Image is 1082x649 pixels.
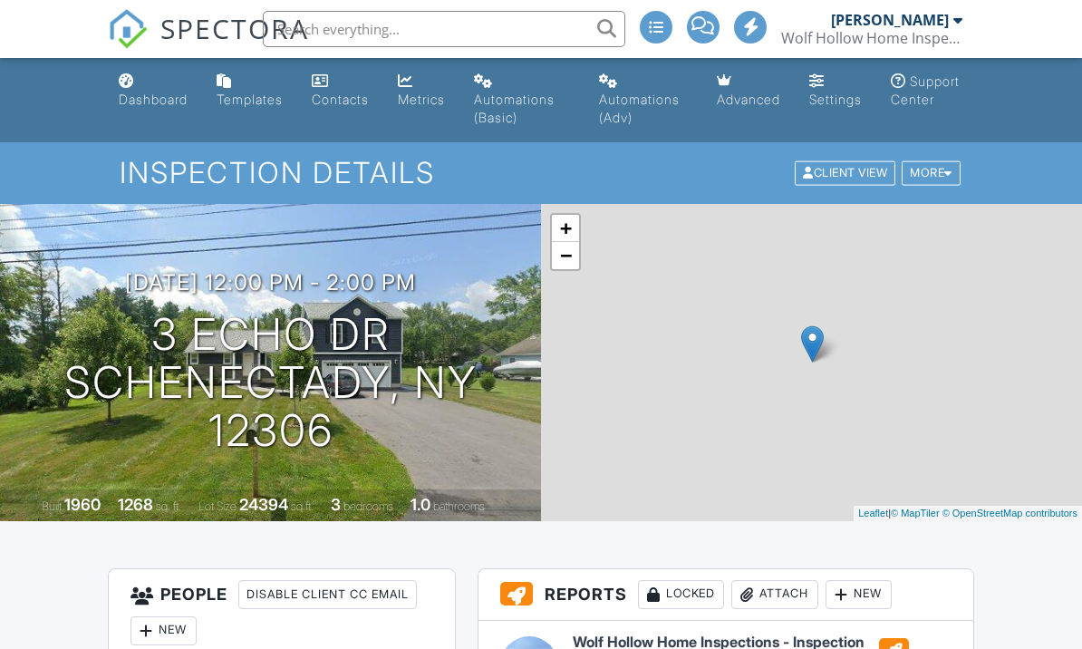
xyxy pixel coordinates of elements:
span: sq.ft. [291,499,314,513]
div: Locked [638,580,724,609]
a: Leaflet [858,508,888,518]
div: | [854,506,1082,521]
a: Automations (Basic) [467,65,576,135]
span: bedrooms [343,499,393,513]
img: The Best Home Inspection Software - Spectora [108,9,148,49]
span: SPECTORA [160,9,309,47]
div: Automations (Adv) [599,92,680,125]
div: New [130,616,197,645]
h3: Reports [478,569,972,621]
a: Advanced [710,65,787,117]
div: 1960 [64,495,101,514]
a: Zoom out [552,242,579,269]
a: Templates [209,65,290,117]
a: Dashboard [111,65,195,117]
a: Client View [793,165,900,179]
span: Built [42,499,62,513]
div: Settings [809,92,862,107]
div: Disable Client CC Email [238,580,417,609]
div: Support Center [891,73,960,107]
span: sq. ft. [156,499,181,513]
div: [PERSON_NAME] [831,11,949,29]
div: Automations (Basic) [474,92,555,125]
input: Search everything... [263,11,625,47]
div: Client View [795,161,895,186]
div: More [902,161,961,186]
a: © MapTiler [891,508,940,518]
div: Metrics [398,92,445,107]
div: Templates [217,92,283,107]
div: Attach [731,580,818,609]
div: 1.0 [411,495,430,514]
a: Automations (Advanced) [592,65,695,135]
span: bathrooms [433,499,485,513]
a: Support Center [884,65,971,117]
h1: Inspection Details [120,157,962,189]
a: SPECTORA [108,24,309,63]
a: Metrics [391,65,452,117]
div: New [826,580,892,609]
a: Contacts [304,65,376,117]
div: 3 [331,495,341,514]
div: Advanced [717,92,780,107]
a: Zoom in [552,215,579,242]
div: Dashboard [119,92,188,107]
div: Contacts [312,92,369,107]
div: Wolf Hollow Home Inspections [781,29,962,47]
span: Lot Size [198,499,237,513]
a: Settings [802,65,869,117]
a: © OpenStreetMap contributors [942,508,1077,518]
div: 1268 [118,495,153,514]
h3: [DATE] 12:00 pm - 2:00 pm [125,270,416,295]
h1: 3 Echo Dr Schenectady, NY 12306 [29,311,512,454]
div: 24394 [239,495,288,514]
